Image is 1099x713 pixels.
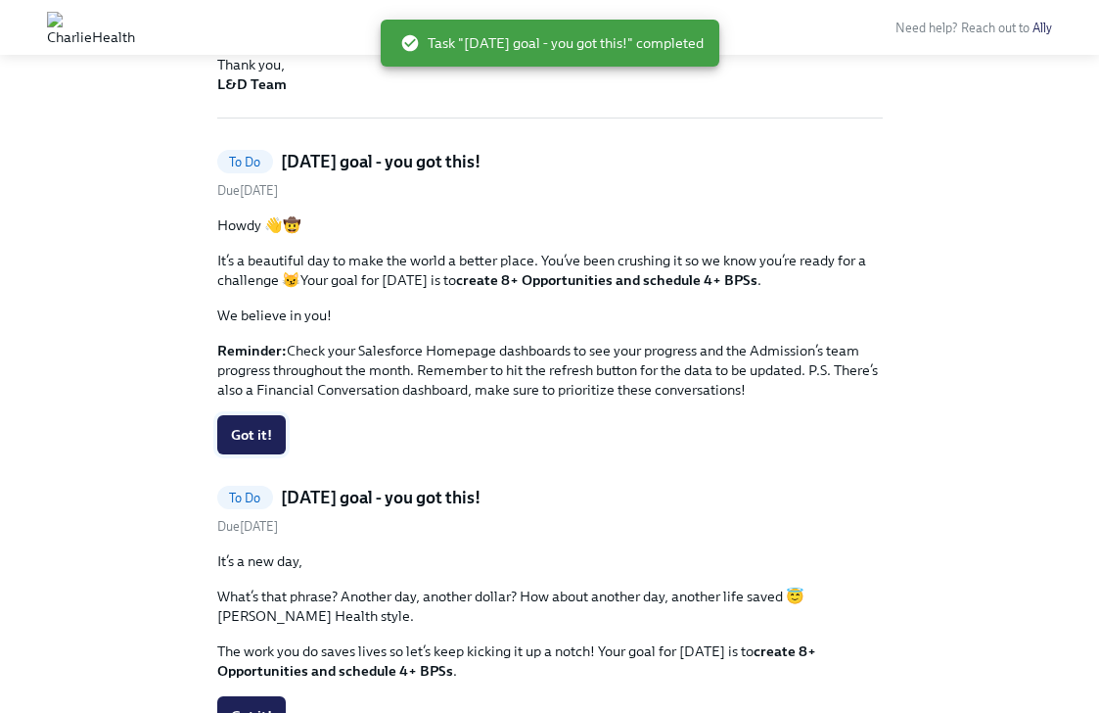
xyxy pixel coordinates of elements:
span: To Do [217,155,273,169]
strong: create 8+ Opportunities and schedule 4+ BPSs [456,271,757,289]
p: We believe in you! [217,306,883,325]
img: CharlieHealth [47,12,135,43]
p: It’s a new day, [217,551,883,571]
p: What’s that phrase? Another day, another dollar? How about another day, another life saved 😇 [PER... [217,587,883,626]
span: Wednesday, September 10th 2025, 5:00 am [217,183,278,198]
p: Thank you, [217,55,883,94]
h5: [DATE] goal - you got this! [281,486,481,509]
span: To Do [217,491,273,505]
a: To Do[DATE] goal - you got this!Due[DATE] [217,150,883,200]
h5: [DATE] goal - you got this! [281,150,481,173]
a: Ally [1032,21,1052,35]
p: The work you do saves lives so let’s keep kicking it up a notch! Your goal for [DATE] is to . [217,642,883,681]
a: To Do[DATE] goal - you got this!Due[DATE] [217,486,883,536]
button: Got it! [217,415,286,454]
strong: Reminder: [217,342,287,359]
p: Check your Salesforce Homepage dashboards to see your progress and the Admission’s team progress ... [217,341,883,400]
strong: L&D Team [217,75,287,93]
span: Need help? Reach out to [895,21,1052,35]
p: Howdy 👋🤠 [217,215,883,235]
span: Got it! [231,425,272,445]
span: Task "[DATE] goal - you got this!" completed [400,33,704,53]
span: Due [DATE] [217,519,278,534]
p: It’s a beautiful day to make the world a better place. You’ve been crushing it so we know you’re ... [217,251,883,290]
